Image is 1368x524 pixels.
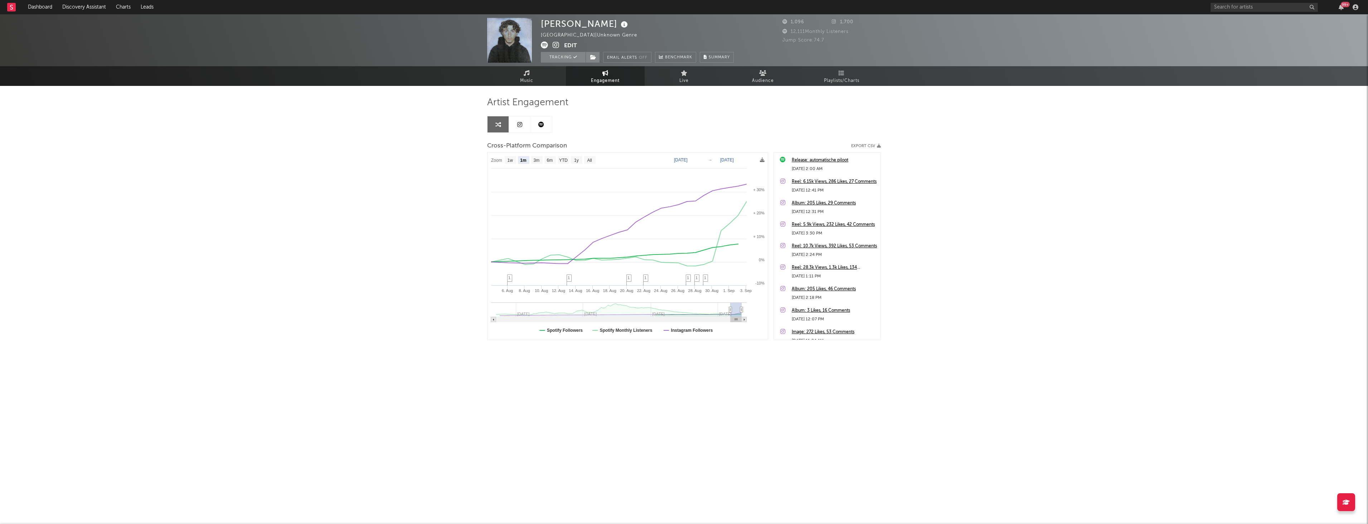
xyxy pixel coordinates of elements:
text: 3. Sep [740,288,752,293]
text: + 10% [753,234,765,239]
text: YTD [559,158,568,163]
span: Playlists/Charts [824,77,859,85]
a: Reel: 10.7k Views, 392 Likes, 53 Comments [792,242,877,251]
text: -10% [755,281,765,285]
span: 1 [687,276,689,280]
text: 16. Aug [586,288,599,293]
text: 14. Aug [569,288,582,293]
span: 1,096 [782,20,804,24]
a: Reel: 6.15k Views, 286 Likes, 27 Comments [792,178,877,186]
text: 18. Aug [603,288,616,293]
text: 8. Aug [519,288,530,293]
a: Live [645,66,723,86]
a: Album: 3 Likes, 16 Comments [792,306,877,315]
text: + 30% [753,188,765,192]
a: Reel: 5.9k Views, 232 Likes, 42 Comments [792,220,877,229]
text: + 20% [753,211,765,215]
a: Benchmark [655,52,696,63]
text: 1m [520,158,526,163]
span: 1 [627,276,630,280]
button: Export CSV [851,144,881,148]
span: 1 [704,276,706,280]
text: Spotify Followers [547,328,583,333]
text: Instagram Followers [671,328,713,333]
div: [DATE] 1:11 PM [792,272,877,281]
button: Summary [700,52,734,63]
div: [DATE] 2:24 PM [792,251,877,259]
div: 99 + [1341,2,1350,7]
text: 3m [534,158,540,163]
text: Zoom [491,158,502,163]
button: 99+ [1339,4,1344,10]
span: 1 [644,276,646,280]
div: [DATE] 11:24 AM [792,336,877,345]
span: Engagement [591,77,620,85]
a: Release: automatische piloot [792,156,877,165]
div: [DATE] 3:30 PM [792,229,877,238]
text: [DATE] [674,157,688,162]
span: 1 [568,276,570,280]
span: 12,111 Monthly Listeners [782,29,849,34]
text: Spotify Monthly Listeners [600,328,653,333]
text: 6. Aug [502,288,513,293]
text: 1y [574,158,579,163]
div: [DATE] 12:31 PM [792,208,877,216]
a: Playlists/Charts [802,66,881,86]
div: [DATE] 2:00 AM [792,165,877,173]
span: Artist Engagement [487,98,568,107]
div: [GEOGRAPHIC_DATA] | Unknown Genre [541,31,645,40]
span: Benchmark [665,53,692,62]
text: 0% [759,258,765,262]
text: 22. Aug [637,288,650,293]
a: Reel: 28.3k Views, 1.3k Likes, 134 Comments [792,263,877,272]
text: 6m [547,158,553,163]
a: Audience [723,66,802,86]
a: Album: 205 Likes, 46 Comments [792,285,877,293]
text: 20. Aug [620,288,633,293]
input: Search for artists [1211,3,1318,12]
span: Music [520,77,533,85]
span: Summary [709,55,730,59]
button: Tracking [541,52,586,63]
span: 1 [695,276,698,280]
button: Email AlertsOff [603,52,651,63]
text: All [587,158,592,163]
a: Album: 205 Likes, 29 Comments [792,199,877,208]
text: [DATE] [720,157,734,162]
text: 1w [508,158,513,163]
div: [DATE] 2:18 PM [792,293,877,302]
text: 28. Aug [688,288,702,293]
text: 24. Aug [654,288,667,293]
text: 26. Aug [671,288,684,293]
a: Music [487,66,566,86]
a: Image: 272 Likes, 53 Comments [792,328,877,336]
a: Engagement [566,66,645,86]
span: Cross-Platform Comparison [487,142,567,150]
text: 30. Aug [705,288,718,293]
span: 1,700 [832,20,853,24]
span: Audience [752,77,774,85]
div: [DATE] 12:41 PM [792,186,877,195]
button: Edit [564,42,577,50]
div: [PERSON_NAME] [541,18,630,30]
text: 10. Aug [535,288,548,293]
span: Jump Score: 74.7 [782,38,824,43]
text: 1. Sep [723,288,735,293]
span: 1 [508,276,510,280]
em: Off [639,56,647,60]
text: 12. Aug [552,288,565,293]
div: [DATE] 12:07 PM [792,315,877,324]
span: Live [679,77,689,85]
text: → [708,157,712,162]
